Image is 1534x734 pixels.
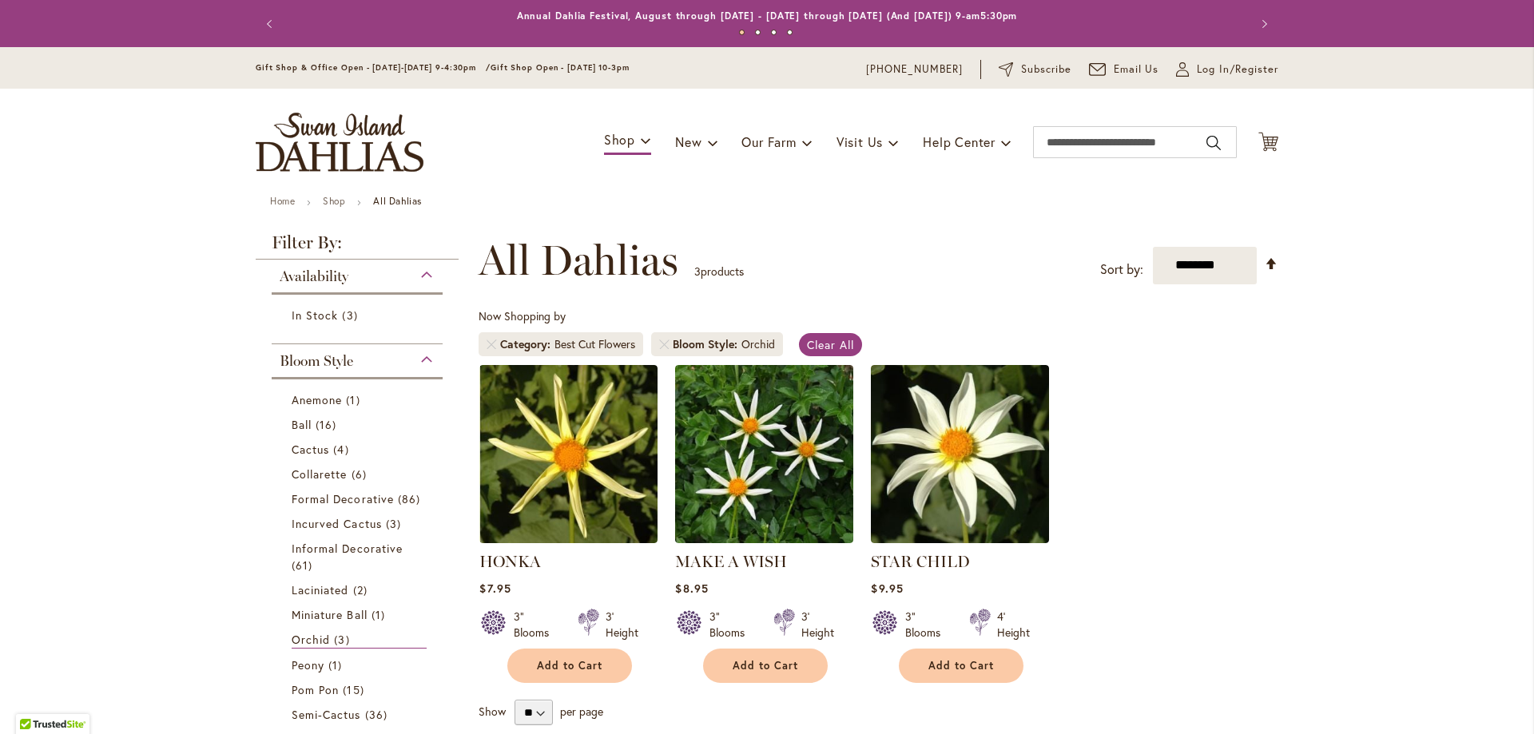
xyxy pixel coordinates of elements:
a: Incurved Cactus 3 [292,515,427,532]
span: 1 [372,606,389,623]
a: Annual Dahlia Festival, August through [DATE] - [DATE] through [DATE] (And [DATE]) 9-am5:30pm [517,10,1018,22]
span: Collarette [292,466,348,482]
a: Anemone 1 [292,391,427,408]
img: MAKE A WISH [675,365,853,543]
span: Informal Decorative [292,541,403,556]
a: Laciniated 2 [292,581,427,598]
div: 3" Blooms [514,609,558,641]
button: 3 of 4 [771,30,777,35]
span: $9.95 [871,581,903,596]
span: Semi-Cactus [292,707,361,722]
a: In Stock 3 [292,307,427,323]
span: Bloom Style [673,336,741,352]
button: Add to Cart [507,649,632,683]
span: $7.95 [479,581,511,596]
a: STAR CHILD [871,552,970,571]
a: Pom Pon 15 [292,681,427,698]
a: MAKE A WISH [675,531,853,546]
span: 61 [292,557,316,573]
span: Orchid [292,632,330,647]
button: Add to Cart [703,649,828,683]
span: Gift Shop Open - [DATE] 10-3pm [491,62,630,73]
span: Pom Pon [292,682,339,697]
span: 1 [346,391,364,408]
a: Clear All [799,333,862,356]
div: 4' Height [997,609,1030,641]
span: Anemone [292,392,342,407]
div: Orchid [741,336,775,352]
p: products [694,259,744,284]
a: Shop [323,195,345,207]
span: Email Us [1114,61,1159,77]
div: Best Cut Flowers [554,336,635,352]
span: Shop [604,131,635,148]
span: 3 [342,307,361,323]
span: 6 [352,466,371,482]
span: Clear All [807,337,854,352]
span: Category [500,336,554,352]
a: Log In/Register [1176,61,1278,77]
span: Incurved Cactus [292,516,382,531]
a: Formal Decorative 86 [292,490,427,507]
span: 36 [365,706,391,723]
span: Help Center [923,133,996,150]
span: Availability [280,268,348,285]
a: HONKA [479,552,541,571]
span: Our Farm [741,133,796,150]
span: Add to Cart [733,659,798,673]
a: Orchid 3 [292,631,427,649]
strong: Filter By: [256,234,459,260]
a: Peony 1 [292,657,427,673]
span: 3 [386,515,405,532]
span: All Dahlias [479,236,678,284]
img: HONKA [479,365,658,543]
span: 15 [343,681,368,698]
span: Log In/Register [1197,61,1278,77]
span: Formal Decorative [292,491,394,506]
a: Cactus 4 [292,441,427,458]
button: Previous [256,8,288,40]
div: 3' Height [606,609,638,641]
span: In Stock [292,307,338,323]
button: 1 of 4 [739,30,745,35]
span: Gift Shop & Office Open - [DATE]-[DATE] 9-4:30pm / [256,62,491,73]
span: Cactus [292,442,329,457]
a: Subscribe [999,61,1071,77]
a: Remove Bloom Style Orchid [659,339,669,349]
span: Laciniated [292,582,349,597]
span: $8.95 [675,581,708,596]
span: Now Shopping by [479,308,566,323]
span: Add to Cart [537,659,602,673]
strong: All Dahlias [373,195,422,207]
span: Add to Cart [928,659,994,673]
a: store logo [256,113,423,172]
span: Bloom Style [280,352,353,370]
a: Home [270,195,295,207]
a: STAR CHILD [871,531,1049,546]
button: Next [1246,8,1278,40]
a: Email Us [1089,61,1159,77]
img: STAR CHILD [871,365,1049,543]
span: Miniature Ball [292,607,368,622]
a: Informal Decorative 61 [292,540,427,573]
a: Ball 16 [292,416,427,433]
span: Show [479,704,506,719]
span: 16 [316,416,340,433]
button: Add to Cart [899,649,1023,683]
div: 3" Blooms [709,609,754,641]
div: 3" Blooms [905,609,950,641]
button: 4 of 4 [787,30,793,35]
a: Miniature Ball 1 [292,606,427,623]
a: MAKE A WISH [675,552,787,571]
a: HONKA [479,531,658,546]
a: Semi-Cactus 36 [292,706,427,723]
span: 3 [694,264,701,279]
span: per page [560,704,603,719]
span: 3 [334,631,353,648]
a: Collarette 6 [292,466,427,482]
span: 1 [328,657,346,673]
a: [PHONE_NUMBER] [866,61,963,77]
button: 2 of 4 [755,30,761,35]
span: 2 [353,581,372,598]
span: Visit Us [837,133,883,150]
